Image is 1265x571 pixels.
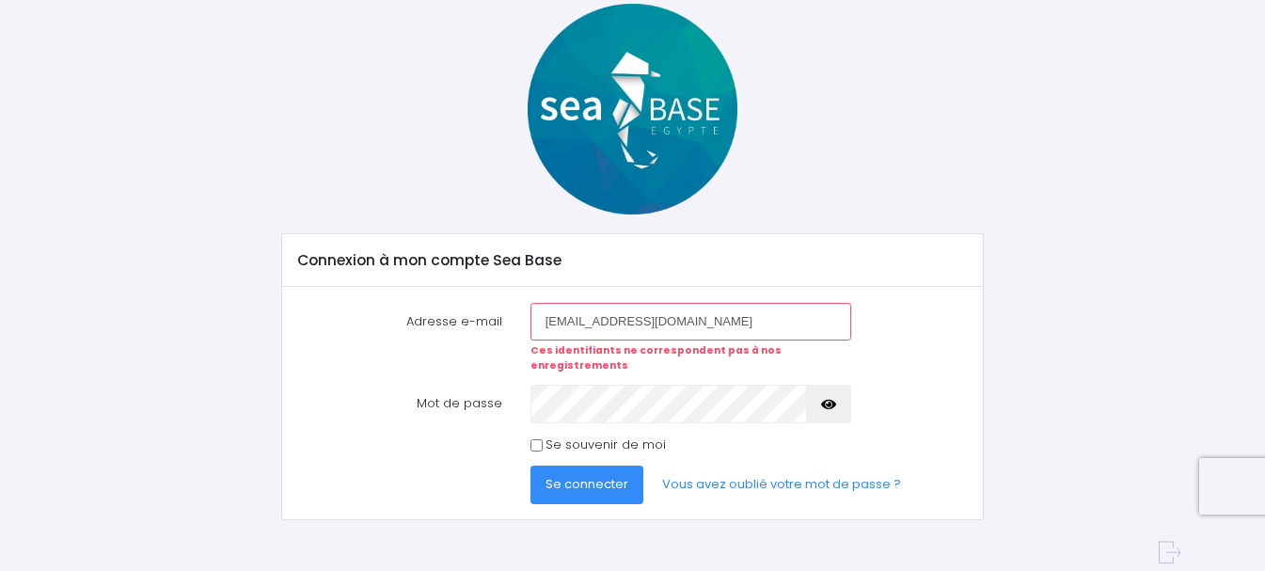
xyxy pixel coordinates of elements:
button: Se connecter [530,466,643,503]
a: Vous avez oublié votre mot de passe ? [647,466,916,503]
div: Connexion à mon compte Sea Base [282,234,983,287]
label: Se souvenir de moi [546,436,666,454]
span: Se connecter [546,475,628,493]
label: Adresse e-mail [283,303,515,373]
label: Mot de passe [283,385,515,422]
strong: Ces identifiants ne correspondent pas à nos enregistrements [530,343,782,373]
